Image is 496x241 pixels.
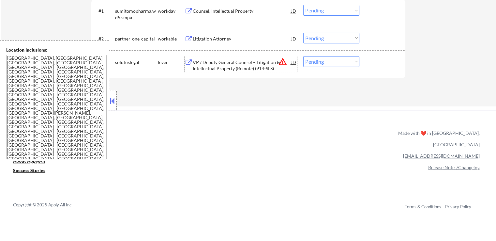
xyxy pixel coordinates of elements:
div: Litigation Attorney [193,36,291,42]
div: partner-one-capital [115,36,158,42]
u: Success Stories [13,168,45,173]
div: #2 [98,36,110,42]
div: JD [291,33,297,44]
a: Success Stories [13,167,54,175]
div: workable [158,36,185,42]
button: warning_amber [278,57,287,66]
div: #1 [98,8,110,14]
div: Location Inclusions: [6,47,107,53]
div: Counsel, Intellectual Property [193,8,291,14]
a: Release Notes/Changelog [428,165,480,170]
a: Terms & Conditions [405,204,441,209]
div: sumitomopharma.wd5.smpa [115,8,158,21]
div: VP / Deputy General Counsel – Litigation & Intellectual Property (Remote) (914-SLS) [193,59,291,72]
a: Refer & earn free applications 👯‍♀️ [13,137,262,143]
div: JD [291,56,297,68]
div: lever [158,59,185,66]
div: solutuslegal [115,59,158,66]
div: JD [291,5,297,17]
a: Privacy Policy [445,204,471,209]
a: About ApplyAll [13,158,54,166]
a: [EMAIL_ADDRESS][DOMAIN_NAME] [403,153,480,159]
div: Copyright © 2025 Apply All Inc [13,202,88,208]
div: workday [158,8,185,14]
div: Made with ❤️ in [GEOGRAPHIC_DATA], [GEOGRAPHIC_DATA] [396,127,480,150]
